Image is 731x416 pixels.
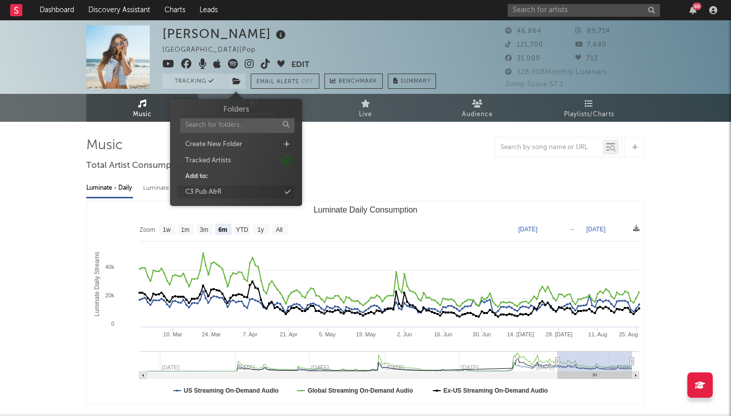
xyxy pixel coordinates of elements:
[162,25,288,42] div: [PERSON_NAME]
[86,94,198,122] a: Music
[185,140,242,150] div: Create New Folder
[185,171,208,182] div: Add to:
[546,331,573,337] text: 28. [DATE]
[692,3,702,10] div: 88
[508,4,660,17] input: Search for artists
[505,28,542,34] span: 46,864
[518,226,538,233] text: [DATE]
[105,292,114,298] text: 20k
[310,94,421,122] a: Live
[505,81,563,88] span: Jump Score: 57.1
[339,76,377,88] span: Benchmark
[569,226,575,233] text: →
[198,94,310,122] a: Engagement
[586,226,606,233] text: [DATE]
[401,79,430,84] span: Summary
[588,331,607,337] text: 11. Aug
[291,59,310,72] button: Edit
[314,205,418,214] text: Luminate Daily Consumption
[356,331,376,337] text: 19. May
[86,180,133,197] div: Luminate - Daily
[308,387,413,394] text: Global Streaming On-Demand Audio
[619,331,638,337] text: 25. Aug
[236,226,248,233] text: YTD
[434,331,452,337] text: 16. Jun
[143,180,196,197] div: Luminate - Weekly
[564,109,614,121] span: Playlists/Charts
[280,331,297,337] text: 21. Apr
[86,160,187,172] span: Total Artist Consumption
[243,331,257,337] text: 7. Apr
[473,331,491,337] text: 30. Jun
[218,226,227,233] text: 6m
[388,74,436,89] button: Summary
[689,6,696,14] button: 88
[185,156,231,166] div: Tracked Artists
[140,226,155,233] text: Zoom
[185,187,221,197] div: C3 Pub A&R
[111,321,114,327] text: 0
[133,109,152,121] span: Music
[495,144,603,152] input: Search by song name or URL
[162,44,268,56] div: [GEOGRAPHIC_DATA] | Pop
[397,331,412,337] text: 2. Jun
[533,94,645,122] a: Playlists/Charts
[105,264,114,270] text: 40k
[223,104,249,116] h3: Folders
[93,252,101,316] text: Luminate Daily Streams
[505,55,540,62] span: 31,000
[505,69,607,76] span: 328,008 Monthly Listeners
[180,118,294,133] input: Search for folders...
[444,387,548,394] text: Ex-US Streaming On-Demand Audio
[575,42,607,48] span: 7,680
[162,74,226,89] button: Tracking
[462,109,493,121] span: Audience
[319,331,336,337] text: 5. May
[575,55,598,62] span: 712
[302,79,314,85] em: Off
[324,74,383,89] a: Benchmark
[87,201,644,404] svg: Luminate Daily Consumption
[505,42,543,48] span: 121,700
[202,331,221,337] text: 24. Mar
[507,331,534,337] text: 14. [DATE]
[251,74,319,89] button: Email AlertsOff
[184,387,279,394] text: US Streaming On-Demand Audio
[181,226,190,233] text: 1m
[359,109,372,121] span: Live
[276,226,282,233] text: All
[421,94,533,122] a: Audience
[575,28,610,34] span: 89,714
[163,226,171,233] text: 1w
[163,331,183,337] text: 10. Mar
[200,226,209,233] text: 3m
[257,226,264,233] text: 1y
